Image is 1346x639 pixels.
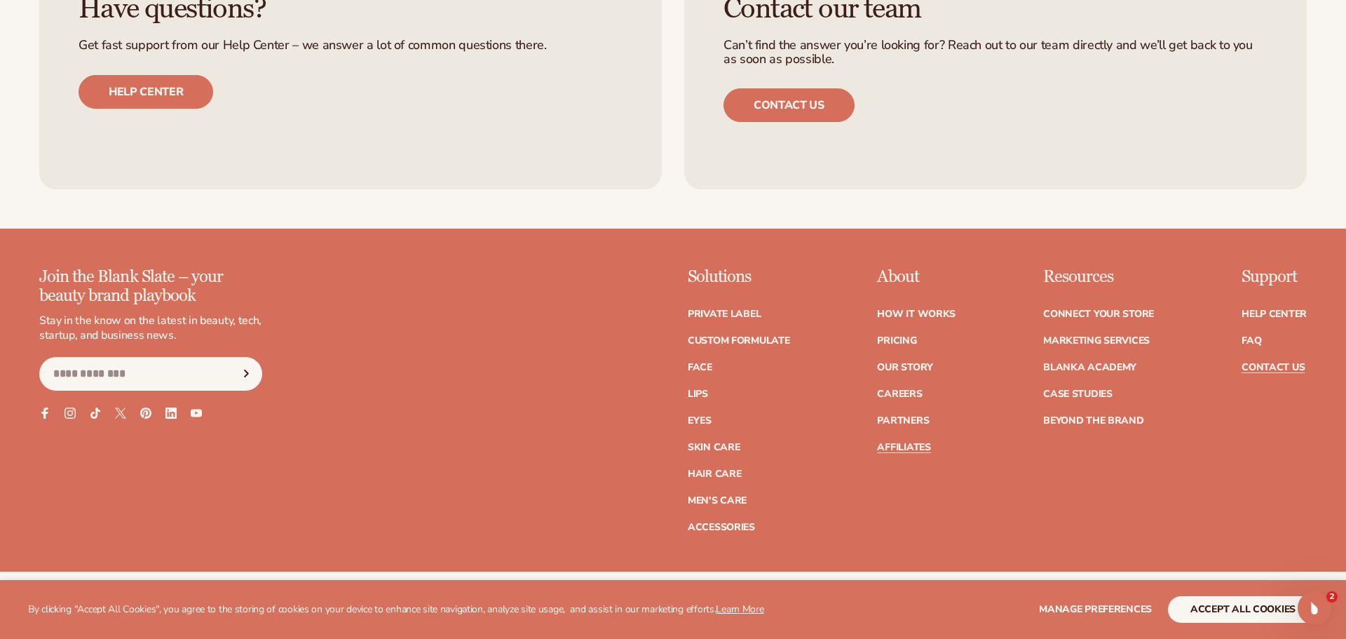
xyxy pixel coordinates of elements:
a: Lips [688,389,708,399]
a: Our Story [877,363,932,372]
a: Beyond the brand [1043,416,1144,426]
a: Men's Care [688,496,747,506]
a: Pricing [877,336,916,346]
a: Help Center [1242,309,1307,319]
button: Subscribe [231,357,261,391]
a: Accessories [688,523,755,532]
p: Resources [1043,268,1154,286]
span: 2 [1326,591,1338,603]
a: Help center [79,75,213,109]
iframe: Intercom live chat [1298,591,1331,625]
p: Get fast support from our Help Center – we answer a lot of common questions there. [79,39,623,53]
p: About [877,268,956,286]
p: Join the Blank Slate – your beauty brand playbook [39,268,262,305]
a: Eyes [688,416,712,426]
a: Blanka Academy [1043,363,1136,372]
button: Manage preferences [1039,596,1152,623]
a: Face [688,363,712,372]
a: Learn More [716,603,763,616]
span: Manage preferences [1039,603,1152,616]
a: Skin Care [688,443,740,452]
a: Contact Us [1242,363,1305,372]
a: Connect your store [1043,309,1154,319]
p: Support [1242,268,1307,286]
p: Stay in the know on the latest in beauty, tech, startup, and business news. [39,314,262,343]
button: accept all cookies [1168,596,1318,623]
a: Marketing services [1043,336,1150,346]
a: Contact us [723,88,855,122]
a: Case Studies [1043,389,1113,399]
p: Can’t find the answer you’re looking for? Reach out to our team directly and we’ll get back to yo... [723,39,1267,67]
a: Custom formulate [688,336,790,346]
a: Partners [877,416,929,426]
a: Careers [877,389,922,399]
a: How It Works [877,309,956,319]
a: FAQ [1242,336,1261,346]
a: Hair Care [688,469,741,479]
a: Private label [688,309,761,319]
p: Solutions [688,268,790,286]
a: Affiliates [877,443,930,452]
p: By clicking "Accept All Cookies", you agree to the storing of cookies on your device to enhance s... [28,604,764,616]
